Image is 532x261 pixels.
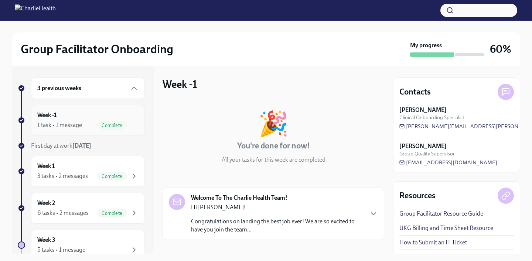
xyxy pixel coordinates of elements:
span: Complete [97,123,127,128]
div: 1 task • 1 message [37,121,82,129]
h4: Contacts [399,86,431,97]
div: 6 tasks • 2 messages [37,209,89,217]
a: GF Onboarding Checklist [399,253,463,261]
a: UKG Billing and Time Sheet Resource [399,224,493,232]
a: Group Facilitator Resource Guide [399,210,483,218]
h6: Week 3 [37,236,55,244]
a: First day at work[DATE] [18,142,145,150]
div: 3 tasks • 2 messages [37,172,88,180]
h6: Week -1 [37,111,57,119]
span: Group Quality Supervisor [399,150,455,157]
h4: Resources [399,190,436,201]
h6: 3 previous weeks [37,84,81,92]
p: Hi [PERSON_NAME]! [191,203,363,212]
p: Congratulations on landing the best job ever! We are so excited to have you join the team... [191,217,363,234]
span: Complete [97,210,127,216]
strong: [PERSON_NAME] [399,142,447,150]
div: 3 previous weeks [31,78,145,99]
h6: Week 2 [37,199,55,207]
h4: You're done for now! [237,140,310,151]
a: How to Submit an IT Ticket [399,238,467,247]
a: Week 26 tasks • 2 messagesComplete [18,193,145,224]
div: 🎉 [258,111,289,136]
div: 5 tasks • 1 message [37,246,85,254]
strong: My progress [410,41,442,49]
span: Complete [97,174,127,179]
a: Week 35 tasks • 1 message [18,230,145,261]
a: [EMAIL_ADDRESS][DOMAIN_NAME] [399,159,497,166]
img: CharlieHealth [15,4,56,16]
strong: [DATE] [72,142,91,149]
a: Week -11 task • 1 messageComplete [18,105,145,136]
h3: Week -1 [163,78,197,91]
strong: Welcome To The Charlie Health Team! [191,194,287,202]
a: Week 13 tasks • 2 messagesComplete [18,156,145,187]
h2: Group Facilitator Onboarding [21,42,173,56]
span: First day at work [31,142,91,149]
span: Clinical Onboarding Specialist [399,114,464,121]
h3: 60% [490,42,511,56]
p: All your tasks for this week are completed [222,156,325,164]
strong: [PERSON_NAME] [399,106,447,114]
h6: Week 1 [37,162,55,170]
